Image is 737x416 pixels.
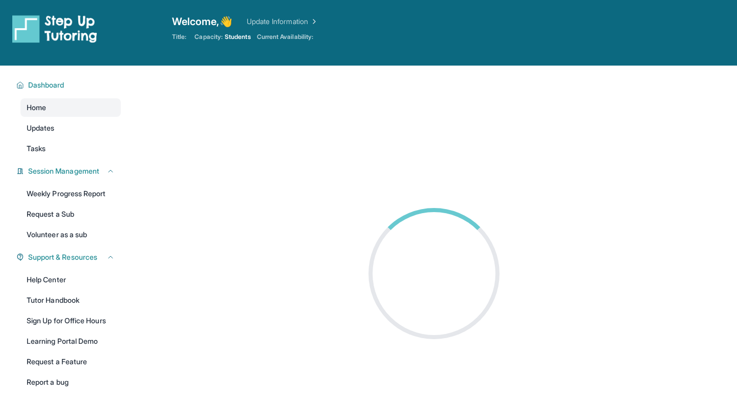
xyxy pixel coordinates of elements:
button: Session Management [24,166,115,176]
a: Request a Sub [20,205,121,223]
a: Update Information [247,16,318,27]
a: Updates [20,119,121,137]
a: Weekly Progress Report [20,184,121,203]
span: Tasks [27,143,46,154]
a: Report a bug [20,373,121,391]
span: Support & Resources [28,252,97,262]
img: Chevron Right [308,16,318,27]
span: Students [225,33,251,41]
span: Dashboard [28,80,64,90]
span: Welcome, 👋 [172,14,232,29]
a: Tasks [20,139,121,158]
a: Tutor Handbook [20,291,121,309]
span: Title: [172,33,186,41]
a: Sign Up for Office Hours [20,311,121,330]
span: Updates [27,123,55,133]
img: logo [12,14,97,43]
span: Current Availability: [257,33,313,41]
span: Home [27,102,46,113]
span: Session Management [28,166,99,176]
a: Learning Portal Demo [20,332,121,350]
a: Request a Feature [20,352,121,371]
button: Support & Resources [24,252,115,262]
a: Volunteer as a sub [20,225,121,244]
button: Dashboard [24,80,115,90]
a: Home [20,98,121,117]
a: Help Center [20,271,121,289]
span: Capacity: [194,33,223,41]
